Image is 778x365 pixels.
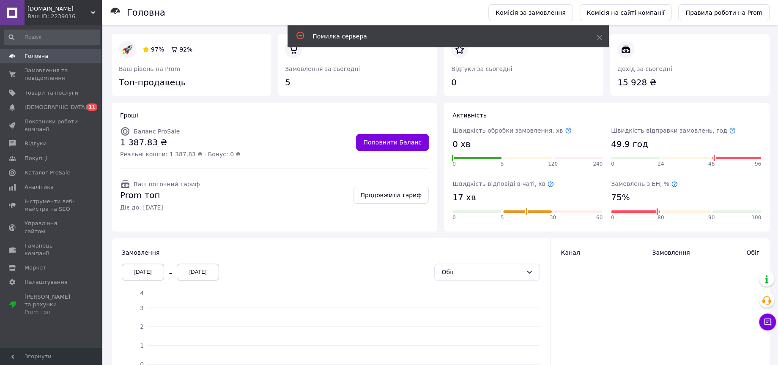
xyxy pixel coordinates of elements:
[120,189,200,202] span: Prom топ
[488,4,573,21] a: Комісія за замовлення
[548,161,558,168] span: 120
[25,293,78,316] span: [PERSON_NAME] та рахунки
[25,308,78,316] div: Prom топ
[25,155,47,162] span: Покупці
[4,30,100,45] input: Пошук
[501,161,504,168] span: 5
[25,52,48,60] span: Головна
[25,118,78,133] span: Показники роботи компанії
[611,214,614,221] span: 0
[356,134,429,151] a: Поповнити Баланс
[120,136,240,149] span: 1 387.83 ₴
[611,138,648,150] span: 49.9 год
[708,161,715,168] span: 48
[759,313,776,330] button: Чат з покупцем
[353,187,429,204] a: Продовжити тариф
[120,203,200,212] span: Діє до: [DATE]
[596,214,603,221] span: 60
[501,214,504,221] span: 5
[140,323,144,330] tspan: 2
[134,181,200,188] span: Ваш поточний тариф
[550,214,556,221] span: 30
[580,4,672,21] a: Комісія на сайті компанії
[452,161,456,168] span: 0
[25,67,78,82] span: Замовлення та повідомлення
[25,278,68,286] span: Налаштування
[140,290,144,297] tspan: 4
[634,248,690,257] span: Замовлення
[312,32,575,41] div: Помилка сервера
[452,127,572,134] span: Швидкість обробки замовлення, хв
[657,214,664,221] span: 80
[140,304,144,311] tspan: 3
[593,161,603,168] span: 240
[120,112,138,119] span: Гроші
[25,104,87,111] span: [DEMOGRAPHIC_DATA]
[25,264,46,272] span: Маркет
[657,161,664,168] span: 24
[755,161,761,168] span: 96
[87,104,97,111] span: 11
[122,264,164,281] div: [DATE]
[452,180,554,187] span: Швидкість відповіді в чаті, хв
[452,138,471,150] span: 0 хв
[25,140,47,147] span: Відгуки
[27,5,91,13] span: 3-7.com.ua
[25,169,70,177] span: Каталог ProSale
[25,198,78,213] span: Інструменти веб-майстра та SEO
[120,150,240,158] span: Реальні кошти: 1 387.83 ₴ · Бонус: 0 ₴
[25,242,78,257] span: Гаманець компанії
[25,220,78,235] span: Управління сайтом
[751,214,761,221] span: 100
[707,248,759,257] span: Обіг
[151,46,164,53] span: 97%
[127,8,165,18] h1: Головна
[122,249,159,256] span: Замовлення
[452,112,487,119] span: Активність
[140,342,144,349] tspan: 1
[177,264,219,281] div: [DATE]
[441,267,523,277] div: Обіг
[25,89,78,97] span: Товари та послуги
[708,214,715,221] span: 90
[134,128,180,135] span: Баланс ProSale
[27,13,101,20] div: Ваш ID: 2239016
[452,214,456,221] span: 0
[678,4,770,21] a: Правила роботи на Prom
[452,191,476,204] span: 17 хв
[611,127,736,134] span: Швидкість відправки замовлень, год
[611,191,630,204] span: 75%
[611,180,678,187] span: Замовлень з ЕН, %
[179,46,192,53] span: 92%
[25,183,54,191] span: Аналітика
[611,161,614,168] span: 0
[561,249,580,256] span: Канал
